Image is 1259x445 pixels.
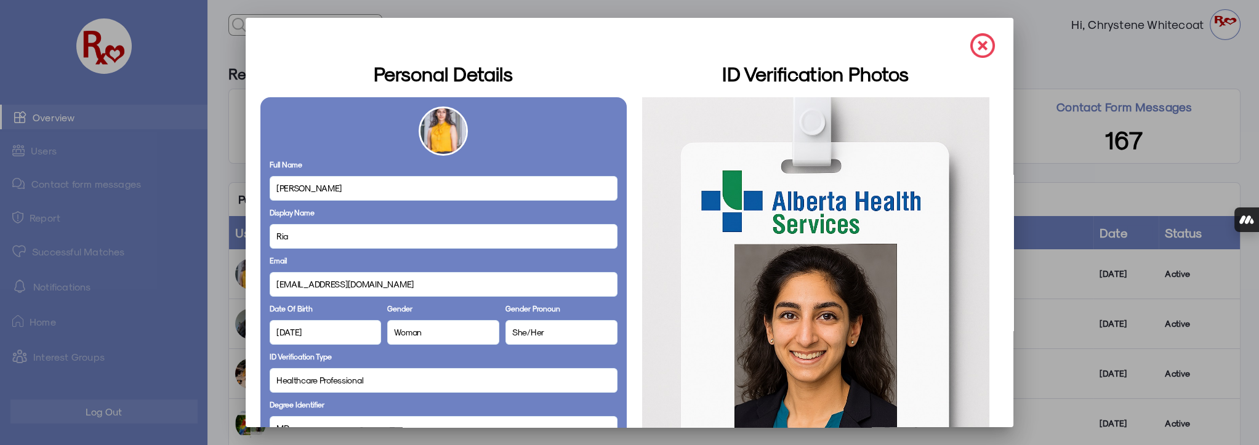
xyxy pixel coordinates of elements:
label: Degree Identifier [270,399,324,410]
span: [EMAIL_ADDRESS][DOMAIN_NAME] [276,278,414,291]
span: MD [276,422,289,435]
label: ID Verification Type [270,351,332,362]
label: Gender [387,303,412,314]
span: [DATE] [276,326,302,339]
label: Full Name [270,159,302,170]
span: [PERSON_NAME] [276,182,342,194]
h3: Personal Details [374,58,513,88]
h3: ID Verification Photos [722,58,909,88]
label: Date Of Birth [270,303,313,314]
label: Display Name [270,207,315,218]
span: Healthcare Professional [276,374,364,387]
label: Email [270,255,287,266]
span: Woman [394,326,422,339]
label: Gender Pronoun [505,303,560,314]
span: She/Her [512,326,544,339]
span: Ria [276,230,288,243]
